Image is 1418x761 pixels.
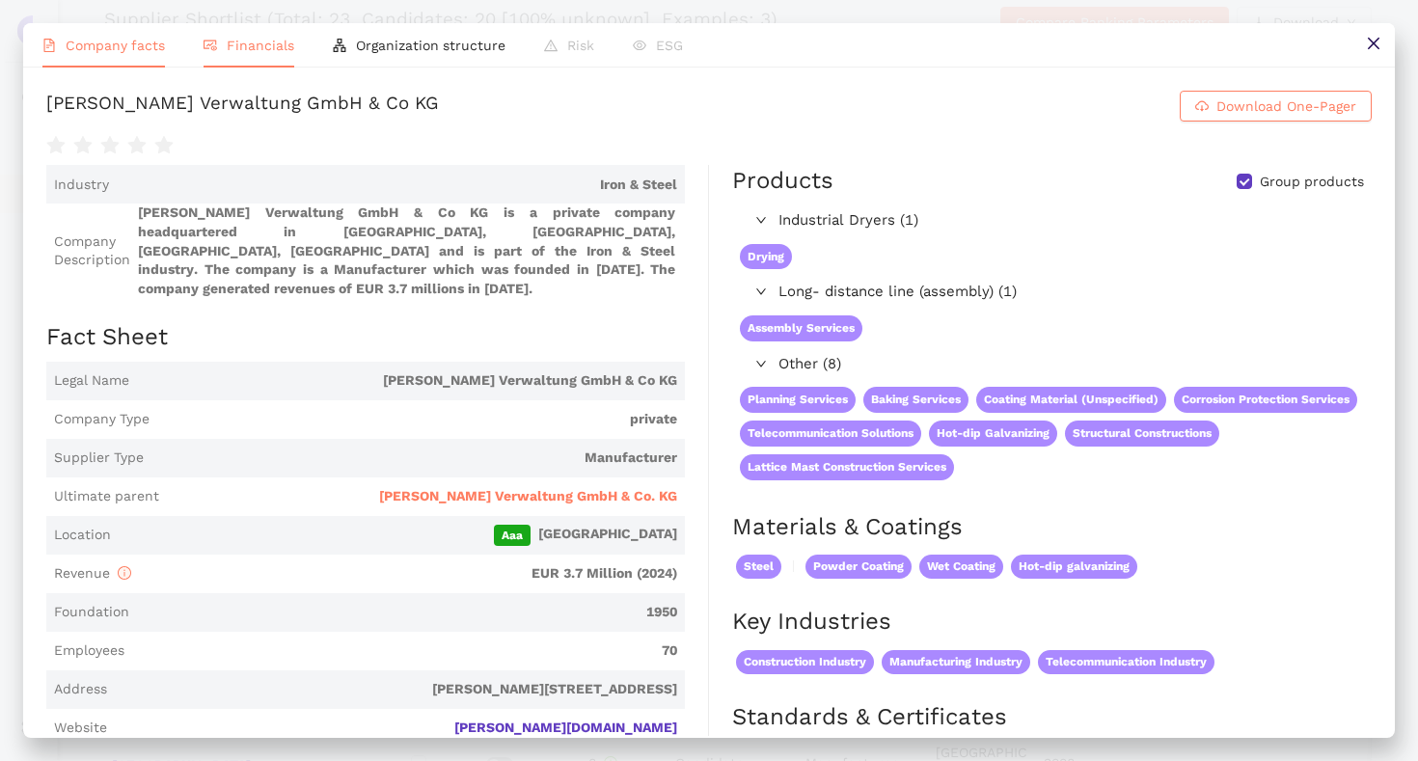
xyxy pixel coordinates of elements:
[333,39,346,52] span: apartment
[54,232,130,270] span: Company Description
[732,701,1372,734] h2: Standards & Certificates
[54,371,129,391] span: Legal Name
[740,315,862,341] span: Assembly Services
[732,205,1370,236] div: Industrial Dryers (1)
[656,38,683,53] span: ESG
[1038,650,1214,674] span: Telecommunication Industry
[755,214,767,226] span: right
[54,719,107,738] span: Website
[137,603,677,622] span: 1950
[919,555,1003,579] span: Wet Coating
[732,349,1370,380] div: Other (8)
[740,421,921,447] span: Telecommunication Solutions
[100,136,120,155] span: star
[805,555,912,579] span: Powder Coating
[1195,99,1209,115] span: cloud-download
[54,526,111,545] span: Location
[227,38,294,53] span: Financials
[1366,36,1381,51] span: close
[736,650,874,674] span: Construction Industry
[139,564,677,584] span: EUR 3.7 Million (2024)
[544,39,558,52] span: warning
[1065,421,1219,447] span: Structural Constructions
[929,421,1057,447] span: Hot-dip Galvanizing
[54,680,107,699] span: Address
[778,281,1362,304] span: Long- distance line (assembly) (1)
[54,448,144,468] span: Supplier Type
[494,525,531,546] span: Aaa
[567,38,594,53] span: Risk
[204,39,217,52] span: fund-view
[117,176,677,195] span: Iron & Steel
[755,358,767,369] span: right
[137,371,677,391] span: [PERSON_NAME] Verwaltung GmbH & Co KG
[1180,91,1372,122] button: cloud-downloadDownload One-Pager
[379,487,677,506] span: [PERSON_NAME] Verwaltung GmbH & Co. KG
[54,487,159,506] span: Ultimate parent
[119,525,677,546] span: [GEOGRAPHIC_DATA]
[1216,95,1356,117] span: Download One-Pager
[732,165,833,198] div: Products
[46,91,439,122] div: [PERSON_NAME] Verwaltung GmbH & Co KG
[157,410,677,429] span: private
[732,277,1370,308] div: Long- distance line (assembly) (1)
[154,136,174,155] span: star
[732,606,1372,639] h2: Key Industries
[736,555,781,579] span: Steel
[1011,555,1137,579] span: Hot-dip galvanizing
[778,209,1362,232] span: Industrial Dryers (1)
[115,680,677,699] span: [PERSON_NAME][STREET_ADDRESS]
[1252,173,1372,192] span: Group products
[73,136,93,155] span: star
[633,39,646,52] span: eye
[54,176,109,195] span: Industry
[138,204,677,298] span: [PERSON_NAME] Verwaltung GmbH & Co KG is a private company headquartered in [GEOGRAPHIC_DATA], [G...
[54,410,150,429] span: Company Type
[778,353,1362,376] span: Other (8)
[732,511,1372,544] h2: Materials & Coatings
[755,285,767,297] span: right
[882,650,1030,674] span: Manufacturing Industry
[46,136,66,155] span: star
[127,136,147,155] span: star
[46,321,685,354] h2: Fact Sheet
[132,641,677,661] span: 70
[863,387,968,413] span: Baking Services
[118,566,131,580] span: info-circle
[66,38,165,53] span: Company facts
[151,448,677,468] span: Manufacturer
[976,387,1166,413] span: Coating Material (Unspecified)
[54,603,129,622] span: Foundation
[1174,387,1357,413] span: Corrosion Protection Services
[356,38,505,53] span: Organization structure
[1351,23,1395,67] button: close
[740,454,954,480] span: Lattice Mast Construction Services
[54,641,124,661] span: Employees
[740,244,792,270] span: Drying
[54,565,131,581] span: Revenue
[740,387,856,413] span: Planning Services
